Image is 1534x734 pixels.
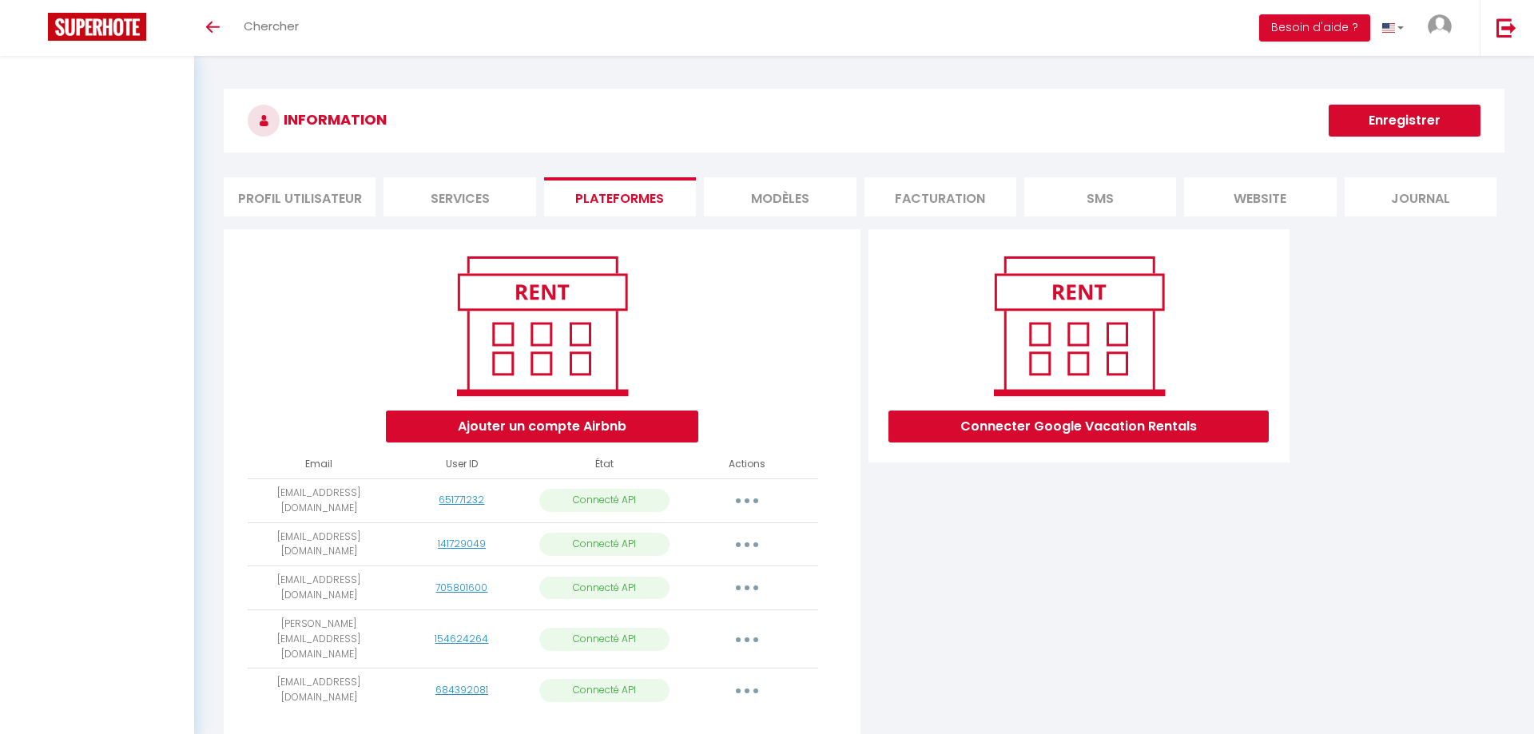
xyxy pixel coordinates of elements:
[533,450,676,478] th: État
[248,522,391,566] td: [EMAIL_ADDRESS][DOMAIN_NAME]
[1259,14,1370,42] button: Besoin d'aide ?
[704,177,856,216] li: MODÈLES
[386,411,698,442] button: Ajouter un compte Airbnb
[248,450,391,478] th: Email
[1496,18,1516,38] img: logout
[1184,177,1336,216] li: website
[888,411,1269,442] button: Connecter Google Vacation Rentals
[244,18,299,34] span: Chercher
[539,577,670,600] p: Connecté API
[440,249,644,403] img: rent.png
[439,493,484,506] a: 651771232
[1329,105,1480,137] button: Enregistrer
[438,537,486,550] a: 141729049
[864,177,1016,216] li: Facturation
[435,683,488,696] a: 684392081
[435,632,488,645] a: 154624264
[539,679,670,702] p: Connecté API
[1024,177,1176,216] li: SMS
[224,89,1504,153] h3: INFORMATION
[1428,14,1452,38] img: ...
[676,450,819,478] th: Actions
[544,177,696,216] li: Plateformes
[1345,177,1496,216] li: Journal
[435,581,487,594] a: 705801600
[48,13,146,41] img: Super Booking
[977,249,1181,403] img: rent.png
[539,628,670,651] p: Connecté API
[248,566,391,610] td: [EMAIL_ADDRESS][DOMAIN_NAME]
[248,478,391,522] td: [EMAIL_ADDRESS][DOMAIN_NAME]
[539,489,670,512] p: Connecté API
[248,669,391,712] td: [EMAIL_ADDRESS][DOMAIN_NAME]
[391,450,534,478] th: User ID
[383,177,535,216] li: Services
[224,177,376,216] li: Profil Utilisateur
[539,533,670,556] p: Connecté API
[248,609,391,669] td: [PERSON_NAME][EMAIL_ADDRESS][DOMAIN_NAME]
